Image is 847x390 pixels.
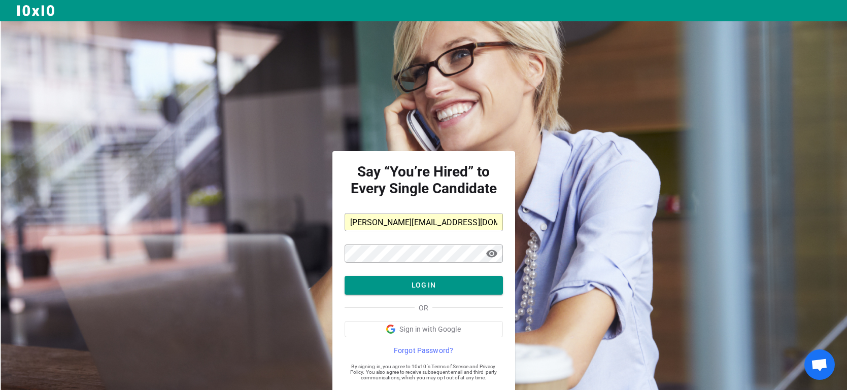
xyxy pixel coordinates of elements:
input: Email Address* [345,214,503,230]
span: OR [419,303,428,313]
span: Forgot Password? [394,345,453,356]
a: Forgot Password? [345,345,503,356]
div: Open chat [804,349,835,380]
span: visibility [486,247,498,260]
span: Sign in with Google [399,324,461,334]
span: By signing in, you agree to 10x10's Terms of Service and Privacy Policy. You also agree to receiv... [345,364,503,380]
strong: Say “You’re Hired” to Every Single Candidate [345,163,503,197]
button: Sign in with Google [345,321,503,337]
button: LOG IN [345,276,503,295]
img: Logo [16,4,56,17]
